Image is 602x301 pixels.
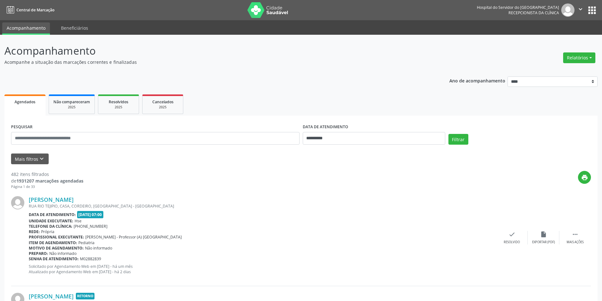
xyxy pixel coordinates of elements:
p: Acompanhe a situação das marcações correntes e finalizadas [4,59,420,65]
b: Rede: [29,229,40,234]
a: Beneficiários [57,22,93,33]
a: [PERSON_NAME] [29,196,74,203]
i: insert_drive_file [540,231,547,238]
span: [PHONE_NUMBER] [74,224,107,229]
div: 2025 [53,105,90,110]
p: Ano de acompanhamento [449,76,505,84]
div: 2025 [103,105,134,110]
i: check [508,231,515,238]
img: img [11,196,24,209]
b: Profissional executante: [29,234,84,240]
a: Acompanhamento [2,22,50,35]
a: [PERSON_NAME] [29,293,74,300]
div: de [11,178,83,184]
div: Resolvido [504,240,520,244]
div: Mais ações [567,240,584,244]
b: Senha de atendimento: [29,256,79,262]
span: Central de Marcação [16,7,54,13]
button: print [578,171,591,184]
div: Página 1 de 33 [11,184,83,190]
span: Não compareceram [53,99,90,105]
b: Unidade executante: [29,218,73,224]
p: Solicitado por Agendamento Web em [DATE] - há um mês Atualizado por Agendamento Web em [DATE] - h... [29,264,496,274]
strong: 1931207 marcações agendadas [16,178,83,184]
label: PESQUISAR [11,122,33,132]
button: Mais filtroskeyboard_arrow_down [11,154,49,165]
span: Hse [75,218,82,224]
b: Telefone da clínica: [29,224,72,229]
p: Acompanhamento [4,43,420,59]
span: Agendados [15,99,35,105]
button:  [575,3,587,17]
span: Recepcionista da clínica [508,10,559,15]
span: Não informado [49,251,76,256]
span: [PERSON_NAME] - Professor (A) [GEOGRAPHIC_DATA] [85,234,182,240]
i: print [581,174,588,181]
div: Hospital do Servidor do [GEOGRAPHIC_DATA] [477,5,559,10]
button: Relatórios [563,52,595,63]
a: Central de Marcação [4,5,54,15]
span: [DATE] 07:00 [77,211,104,218]
span: Retorno [76,293,94,299]
span: Cancelados [152,99,173,105]
b: Item de agendamento: [29,240,77,245]
div: 482 itens filtrados [11,171,83,178]
label: DATA DE ATENDIMENTO [303,122,348,132]
span: Pediatria [78,240,94,245]
b: Motivo de agendamento: [29,245,84,251]
i:  [572,231,579,238]
i: keyboard_arrow_down [38,155,45,162]
b: Data de atendimento: [29,212,76,217]
div: Exportar (PDF) [532,240,555,244]
b: Preparo: [29,251,48,256]
i:  [577,6,584,13]
span: Não informado [85,245,112,251]
button: Filtrar [448,134,468,145]
div: RUA RIO TEJIPIO, CASA, CORDEIRO, [GEOGRAPHIC_DATA] - [GEOGRAPHIC_DATA] [29,203,496,209]
span: Resolvidos [109,99,128,105]
span: Própria [41,229,54,234]
div: 2025 [147,105,179,110]
span: M02882839 [80,256,101,262]
img: img [561,3,575,17]
button: apps [587,5,598,16]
